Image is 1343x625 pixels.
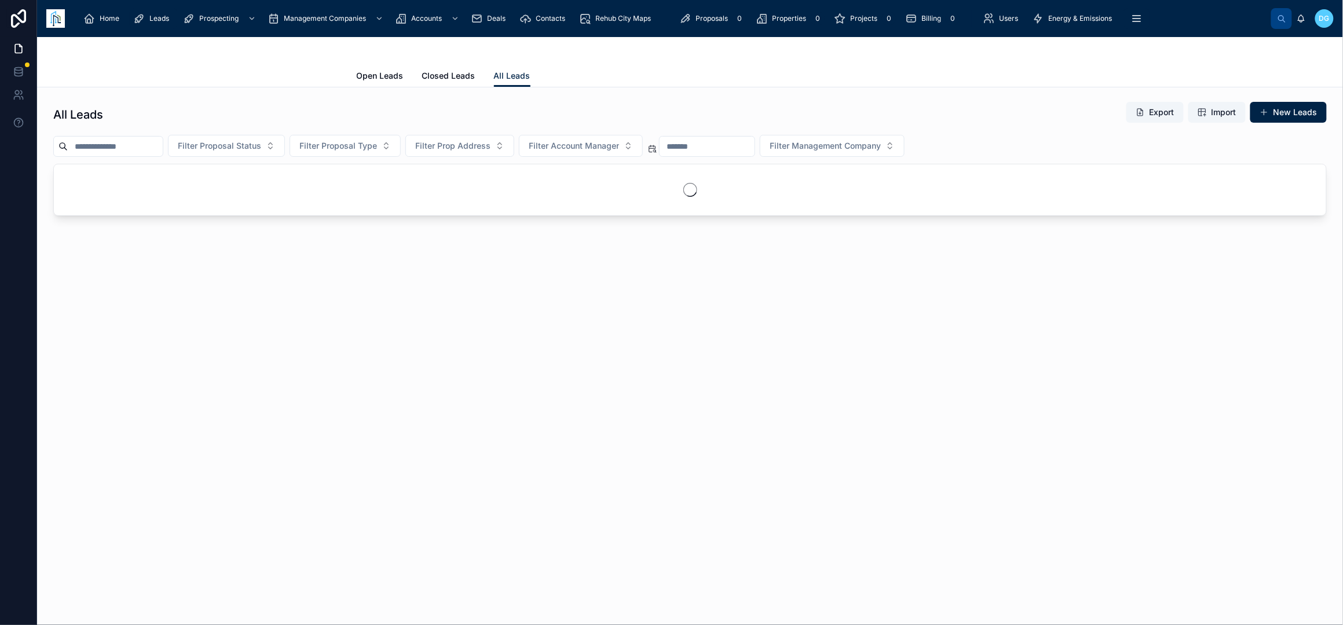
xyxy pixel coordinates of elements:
[264,8,389,29] a: Management Companies
[830,8,899,29] a: Projects0
[1049,14,1113,23] span: Energy & Emissions
[487,14,506,23] span: Deals
[733,12,746,25] div: 0
[1319,14,1330,23] span: DG
[921,14,941,23] span: Billing
[1188,102,1246,123] button: Import
[772,14,806,23] span: Properties
[284,14,366,23] span: Management Companies
[405,135,514,157] button: Select Button
[467,8,514,29] a: Deals
[299,140,377,152] span: Filter Proposal Type
[494,65,530,87] a: All Leads
[519,135,643,157] button: Select Button
[168,135,285,157] button: Select Button
[752,8,828,29] a: Properties0
[1126,102,1184,123] button: Export
[290,135,401,157] button: Select Button
[74,6,1271,31] div: scrollable content
[411,14,442,23] span: Accounts
[529,140,619,152] span: Filter Account Manager
[1000,14,1019,23] span: Users
[696,14,728,23] span: Proposals
[391,8,465,29] a: Accounts
[100,14,119,23] span: Home
[770,140,881,152] span: Filter Management Company
[980,8,1027,29] a: Users
[811,12,825,25] div: 0
[1250,102,1327,123] button: New Leads
[46,9,65,28] img: App logo
[422,65,475,89] a: Closed Leads
[576,8,659,29] a: Rehub City Maps
[1212,106,1236,118] span: Import
[199,14,239,23] span: Prospecting
[760,135,905,157] button: Select Button
[902,8,963,29] a: Billing0
[53,106,103,123] h1: All Leads
[595,14,651,23] span: Rehub City Maps
[1029,8,1121,29] a: Energy & Emissions
[676,8,750,29] a: Proposals0
[178,140,261,152] span: Filter Proposal Status
[516,8,573,29] a: Contacts
[536,14,565,23] span: Contacts
[80,8,127,29] a: Home
[494,70,530,82] span: All Leads
[149,14,169,23] span: Leads
[357,65,404,89] a: Open Leads
[415,140,491,152] span: Filter Prop Address
[130,8,177,29] a: Leads
[422,70,475,82] span: Closed Leads
[946,12,960,25] div: 0
[180,8,262,29] a: Prospecting
[850,14,877,23] span: Projects
[882,12,896,25] div: 0
[357,70,404,82] span: Open Leads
